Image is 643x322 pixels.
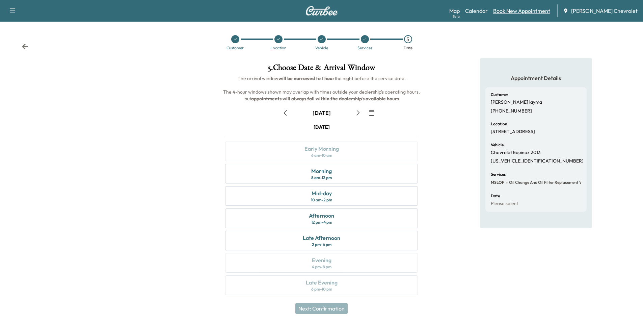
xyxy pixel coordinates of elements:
[491,122,507,126] h6: Location
[491,180,504,185] span: MSLOF
[449,7,460,15] a: MapBeta
[311,167,332,175] div: Morning
[571,7,638,15] span: [PERSON_NAME] Chevrolet
[504,179,508,186] span: -
[453,14,460,19] div: Beta
[223,75,421,102] span: The arrival window the night before the service date. The 4-hour windows shown may overlap with t...
[309,212,334,220] div: Afternoon
[22,43,28,50] div: Back
[251,96,399,102] b: appointments will always fall within the dealership's available hours
[357,46,372,50] div: Services
[311,197,332,203] div: 10 am - 2 pm
[305,6,338,16] img: Curbee Logo
[491,158,584,164] p: [US_VEHICLE_IDENTIFICATION_NUMBER]
[491,93,508,97] h6: Customer
[491,201,518,207] p: Please select
[314,124,330,130] div: [DATE]
[278,75,334,81] b: will be narrowed to 1 hour
[491,129,535,135] p: [STREET_ADDRESS]
[226,46,244,50] div: Customer
[493,7,550,15] a: Book New Appointment
[312,242,331,247] div: 2 pm - 6 pm
[491,108,532,114] p: [PHONE_NUMBER]
[312,189,332,197] div: Mid-day
[404,46,412,50] div: Date
[311,220,332,225] div: 12 pm - 4 pm
[508,180,602,185] span: Oil Change and Oil Filter Replacement w/ Rotation
[485,74,587,82] h5: Appointment Details
[270,46,287,50] div: Location
[404,35,412,43] div: 5
[220,64,423,75] h1: 5 . Choose Date & Arrival Window
[491,194,500,198] h6: Date
[303,234,340,242] div: Late Afternoon
[491,172,506,176] h6: Services
[491,143,504,147] h6: Vehicle
[465,7,488,15] a: Calendar
[313,109,331,117] div: [DATE]
[491,99,542,105] p: [PERSON_NAME] layma
[315,46,328,50] div: Vehicle
[491,150,541,156] p: Chevrolet Equinox 2013
[311,175,332,180] div: 8 am - 12 pm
